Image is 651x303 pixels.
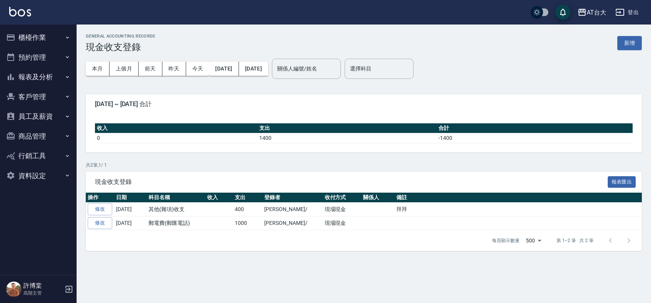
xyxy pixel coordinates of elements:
button: 商品管理 [3,126,74,146]
td: 拜拜 [394,203,642,216]
th: 收付方式 [323,193,361,203]
img: Logo [9,7,31,16]
button: 報表及分析 [3,67,74,87]
div: AT台大 [587,8,606,17]
p: 每頁顯示數量 [492,237,520,244]
a: 修改 [88,217,112,229]
a: 報表匯出 [608,178,636,185]
button: 上個月 [110,62,139,76]
button: 行銷工具 [3,146,74,166]
td: [PERSON_NAME]/ [262,216,322,230]
th: 支出 [233,193,262,203]
td: [DATE] [114,203,147,216]
td: [DATE] [114,216,147,230]
div: 500 [523,230,544,251]
td: 400 [233,203,262,216]
td: 現場現金 [323,203,361,216]
th: 收入 [95,123,257,133]
a: 新增 [617,39,642,46]
th: 登錄者 [262,193,322,203]
th: 關係人 [361,193,394,203]
td: 郵電費(郵匯電話) [147,216,205,230]
button: 報表匯出 [608,176,636,188]
button: 客戶管理 [3,87,74,107]
button: [DATE] [239,62,268,76]
img: Person [6,282,21,297]
button: 新增 [617,36,642,50]
th: 科目名稱 [147,193,205,203]
button: 今天 [186,62,209,76]
button: [DATE] [209,62,239,76]
button: 前天 [139,62,162,76]
th: 日期 [114,193,147,203]
button: 預約管理 [3,47,74,67]
p: 高階主管 [23,290,62,296]
th: 合計 [437,123,633,133]
button: 員工及薪資 [3,106,74,126]
a: 修改 [88,203,112,215]
td: 1000 [233,216,262,230]
p: 共 2 筆, 1 / 1 [86,162,642,169]
h2: GENERAL ACCOUNTING RECORDS [86,34,155,39]
span: 現金收支登錄 [95,178,608,186]
button: 登出 [612,5,642,20]
button: 資料設定 [3,166,74,186]
th: 備註 [394,193,642,203]
button: 昨天 [162,62,186,76]
td: 其他(雜項)收支 [147,203,205,216]
p: 第 1–2 筆 共 2 筆 [556,237,594,244]
h3: 現金收支登錄 [86,42,155,52]
td: 1400 [257,133,437,143]
button: 櫃檯作業 [3,28,74,47]
td: [PERSON_NAME]/ [262,203,322,216]
th: 收入 [205,193,233,203]
button: save [555,5,571,20]
td: 現場現金 [323,216,361,230]
h5: 許博棠 [23,282,62,290]
span: [DATE] ~ [DATE] 合計 [95,100,633,108]
th: 操作 [86,193,114,203]
button: 本月 [86,62,110,76]
th: 支出 [257,123,437,133]
button: AT台大 [574,5,609,20]
td: -1400 [437,133,633,143]
td: 0 [95,133,257,143]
